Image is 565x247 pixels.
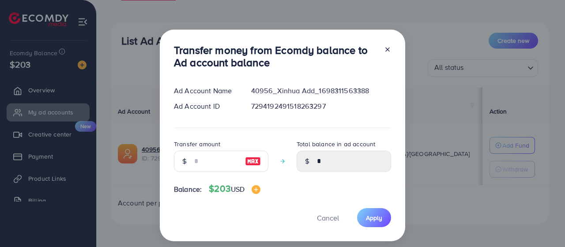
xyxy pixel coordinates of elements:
iframe: Chat [527,207,558,240]
div: 40956_Xinhua Add_1698311563388 [244,86,398,96]
div: 7294192491518263297 [244,101,398,111]
label: Transfer amount [174,140,220,148]
h3: Transfer money from Ecomdy balance to Ad account balance [174,44,377,69]
button: Cancel [306,208,350,227]
span: Balance: [174,184,202,194]
span: Apply [366,213,382,222]
button: Apply [357,208,391,227]
h4: $203 [209,183,260,194]
label: Total balance in ad account [297,140,375,148]
div: Ad Account ID [167,101,244,111]
span: Cancel [317,213,339,223]
span: USD [231,184,245,194]
img: image [252,185,260,194]
div: Ad Account Name [167,86,244,96]
img: image [245,156,261,167]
